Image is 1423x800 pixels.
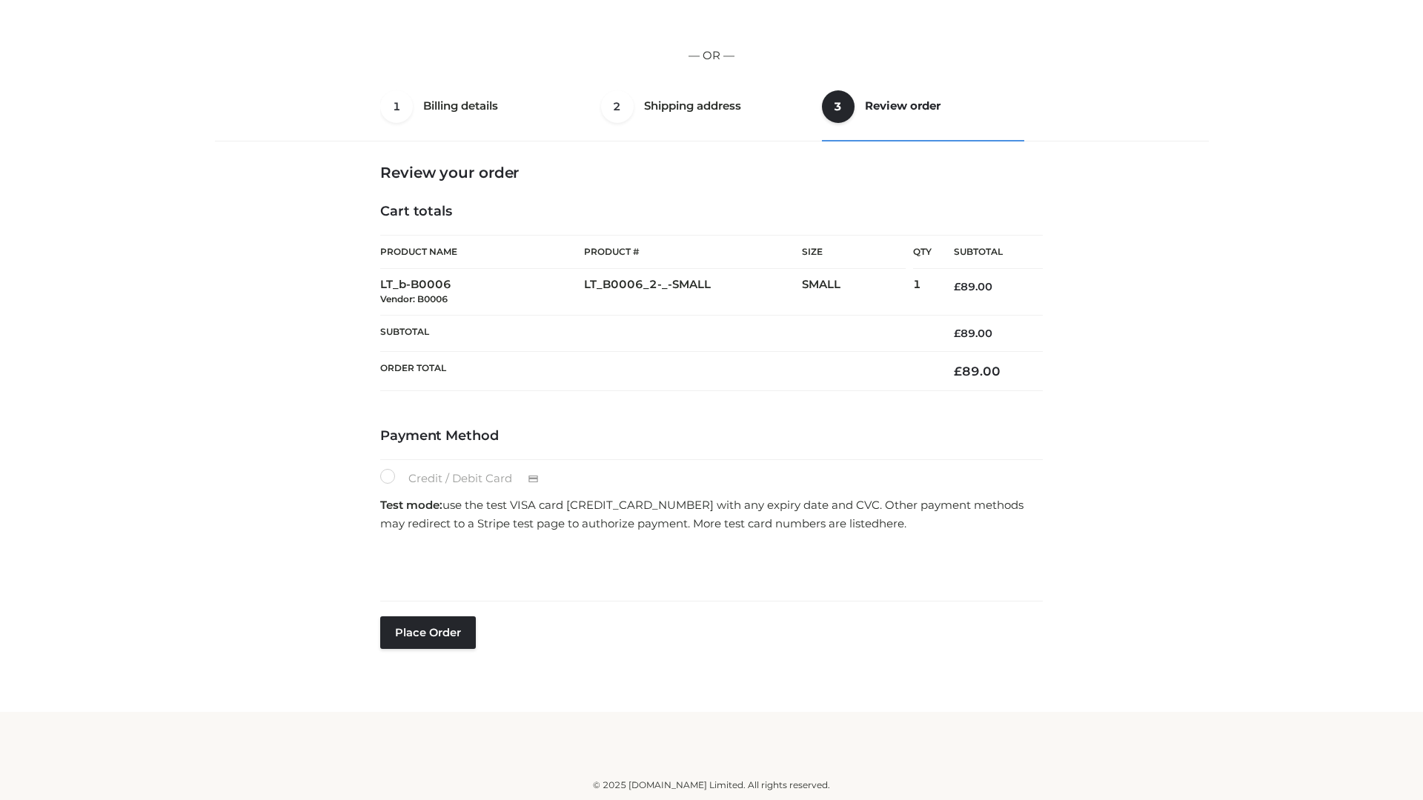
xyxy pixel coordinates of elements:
img: Credit / Debit Card [520,470,547,488]
bdi: 89.00 [954,364,1001,379]
span: £ [954,327,961,340]
th: Subtotal [932,236,1043,269]
bdi: 89.00 [954,327,992,340]
th: Subtotal [380,315,932,351]
span: £ [954,280,961,293]
p: use the test VISA card [CREDIT_CARD_NUMBER] with any expiry date and CVC. Other payment methods m... [380,496,1043,533]
button: Place order [380,616,476,649]
td: SMALL [802,269,913,316]
span: £ [954,364,962,379]
td: 1 [913,269,932,316]
p: — OR — [220,46,1203,65]
a: here [879,516,904,530]
td: LT_b-B0006 [380,269,584,316]
small: Vendor: B0006 [380,293,448,304]
bdi: 89.00 [954,280,992,293]
h4: Payment Method [380,428,1043,444]
th: Qty [913,235,932,269]
strong: Test mode: [380,498,442,512]
h3: Review your order [380,164,1043,181]
iframe: Secure payment input frame [377,538,1040,592]
label: Credit / Debit Card [380,469,554,488]
th: Product # [584,235,802,269]
div: © 2025 [DOMAIN_NAME] Limited. All rights reserved. [220,778,1203,793]
td: LT_B0006_2-_-SMALL [584,269,802,316]
th: Order Total [380,352,932,391]
th: Product Name [380,235,584,269]
h4: Cart totals [380,204,1043,220]
th: Size [802,236,906,269]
